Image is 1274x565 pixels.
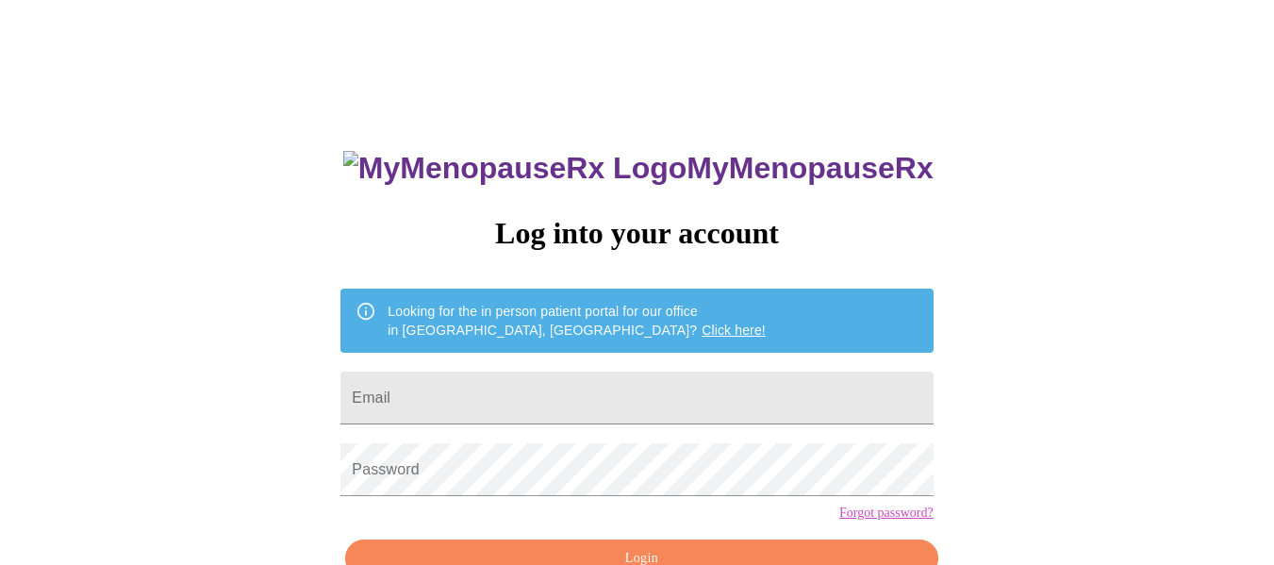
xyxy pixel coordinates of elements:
[340,216,933,251] h3: Log into your account
[343,151,934,186] h3: MyMenopauseRx
[388,294,766,347] div: Looking for the in person patient portal for our office in [GEOGRAPHIC_DATA], [GEOGRAPHIC_DATA]?
[702,323,766,338] a: Click here!
[343,151,687,186] img: MyMenopauseRx Logo
[839,506,934,521] a: Forgot password?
